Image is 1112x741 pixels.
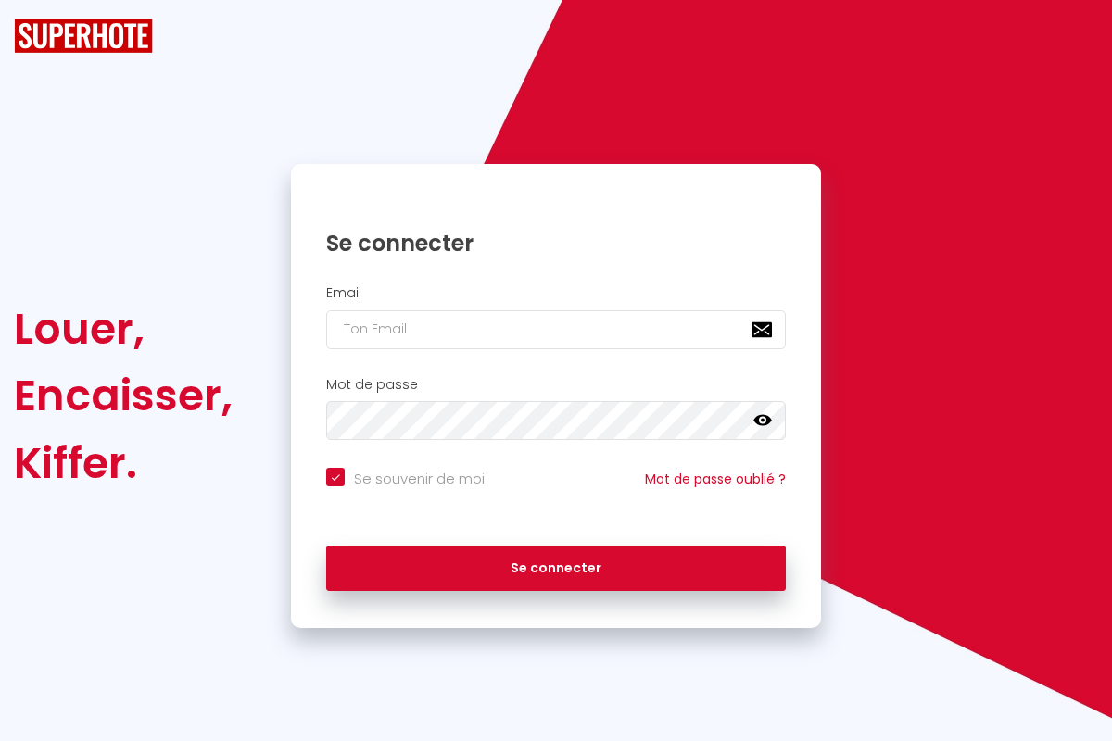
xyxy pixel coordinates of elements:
input: Ton Email [326,310,786,349]
div: Louer, [14,295,233,362]
div: Kiffer. [14,430,233,496]
h1: Se connecter [326,229,786,257]
a: Mot de passe oublié ? [645,470,786,488]
div: Encaisser, [14,362,233,429]
img: SuperHote logo [14,19,153,53]
button: Se connecter [326,546,786,592]
h2: Mot de passe [326,377,786,393]
h2: Email [326,285,786,301]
